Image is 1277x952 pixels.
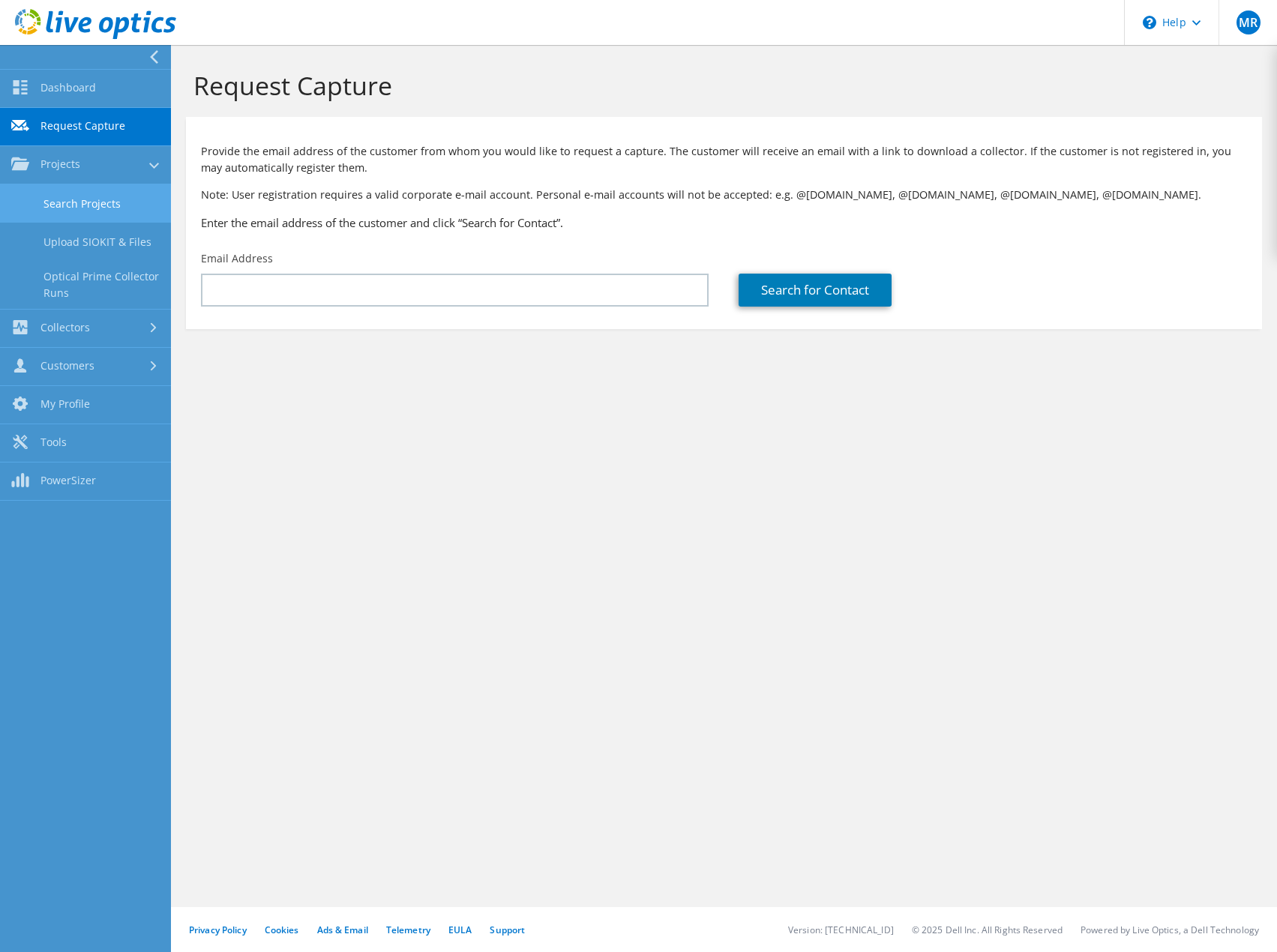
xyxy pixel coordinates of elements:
[912,924,1063,936] li: © 2025 Dell Inc. All Rights Reserved
[317,924,368,936] a: Ads & Email
[1237,10,1261,34] span: MR
[201,214,1247,231] h3: Enter the email address of the customer and click “Search for Contact”.
[1143,16,1156,29] svg: \n
[201,143,1247,176] p: Provide the email address of the customer from whom you would like to request a capture. The cust...
[788,924,894,936] li: Version: [TECHNICAL_ID]
[265,924,299,936] a: Cookies
[201,187,1247,203] p: Note: User registration requires a valid corporate e-mail account. Personal e-mail accounts will ...
[193,70,1247,101] h1: Request Capture
[189,924,247,936] a: Privacy Policy
[739,274,892,307] a: Search for Contact
[490,924,525,936] a: Support
[201,251,273,266] label: Email Address
[1081,924,1259,936] li: Powered by Live Optics, a Dell Technology
[386,924,430,936] a: Telemetry
[448,924,472,936] a: EULA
